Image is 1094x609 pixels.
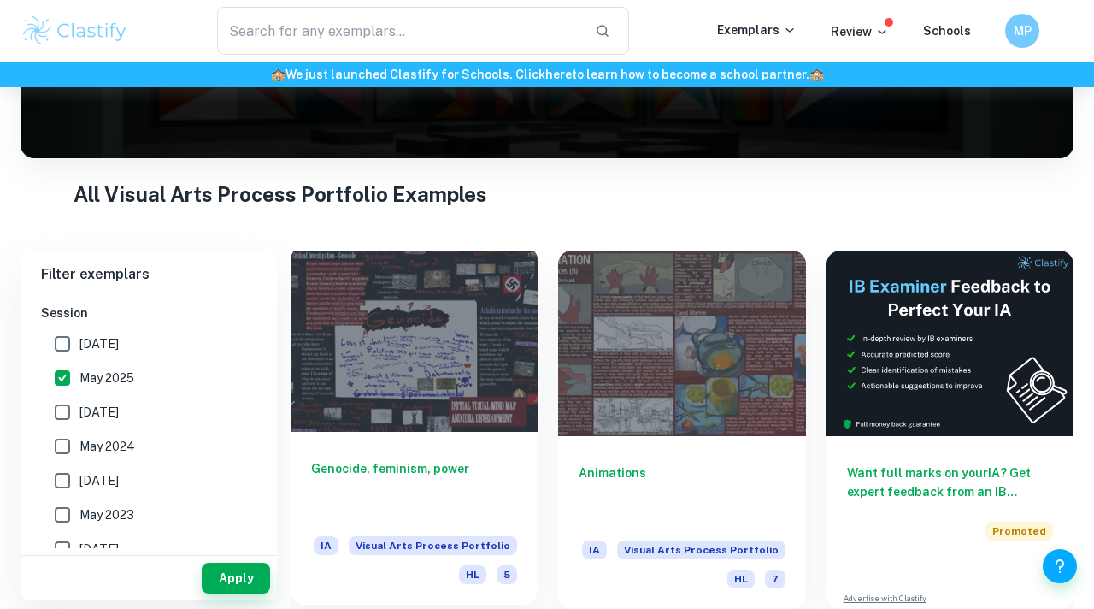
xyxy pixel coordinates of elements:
[349,536,517,555] span: Visual Arts Process Portfolio
[79,334,119,353] span: [DATE]
[923,24,971,38] a: Schools
[311,459,517,516] h6: Genocide, feminism, power
[497,565,517,584] span: 5
[271,68,285,81] span: 🏫
[21,251,277,299] h6: Filter exemplars
[79,403,119,422] span: [DATE]
[217,7,581,55] input: Search for any exemplars...
[1005,14,1039,48] button: MP
[79,540,119,559] span: [DATE]
[3,65,1091,84] h6: We just launched Clastify for Schools. Click to learn how to become a school partner.
[826,251,1073,609] a: Want full marks on yourIA? Get expert feedback from an IB examiner!PromotedAdvertise with Clastify
[765,570,785,588] span: 7
[1043,549,1077,583] button: Help and Feedback
[545,68,572,81] a: here
[79,437,135,456] span: May 2024
[579,464,785,520] h6: Animations
[459,565,486,584] span: HL
[985,522,1053,541] span: Promoted
[831,22,889,41] p: Review
[617,541,785,559] span: Visual Arts Process Portfolio
[21,14,129,48] img: Clastify logo
[809,68,824,81] span: 🏫
[74,179,1021,210] h1: All Visual Arts Process Portfolio Examples
[79,369,134,387] span: May 2025
[41,304,256,322] h6: Session
[1013,21,1032,40] h6: MP
[717,21,797,39] p: Exemplars
[847,464,1053,501] h6: Want full marks on your IA ? Get expert feedback from an IB examiner!
[314,536,338,555] span: IA
[79,506,134,524] span: May 2023
[558,251,805,609] a: AnimationsIAVisual Arts Process PortfolioHL7
[826,251,1073,436] img: Thumbnail
[79,471,119,490] span: [DATE]
[582,541,607,559] span: IA
[291,251,538,609] a: Genocide, feminism, powerIAVisual Arts Process PortfolioHL5
[202,563,270,594] button: Apply
[844,593,926,605] a: Advertise with Clastify
[727,570,755,588] span: HL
